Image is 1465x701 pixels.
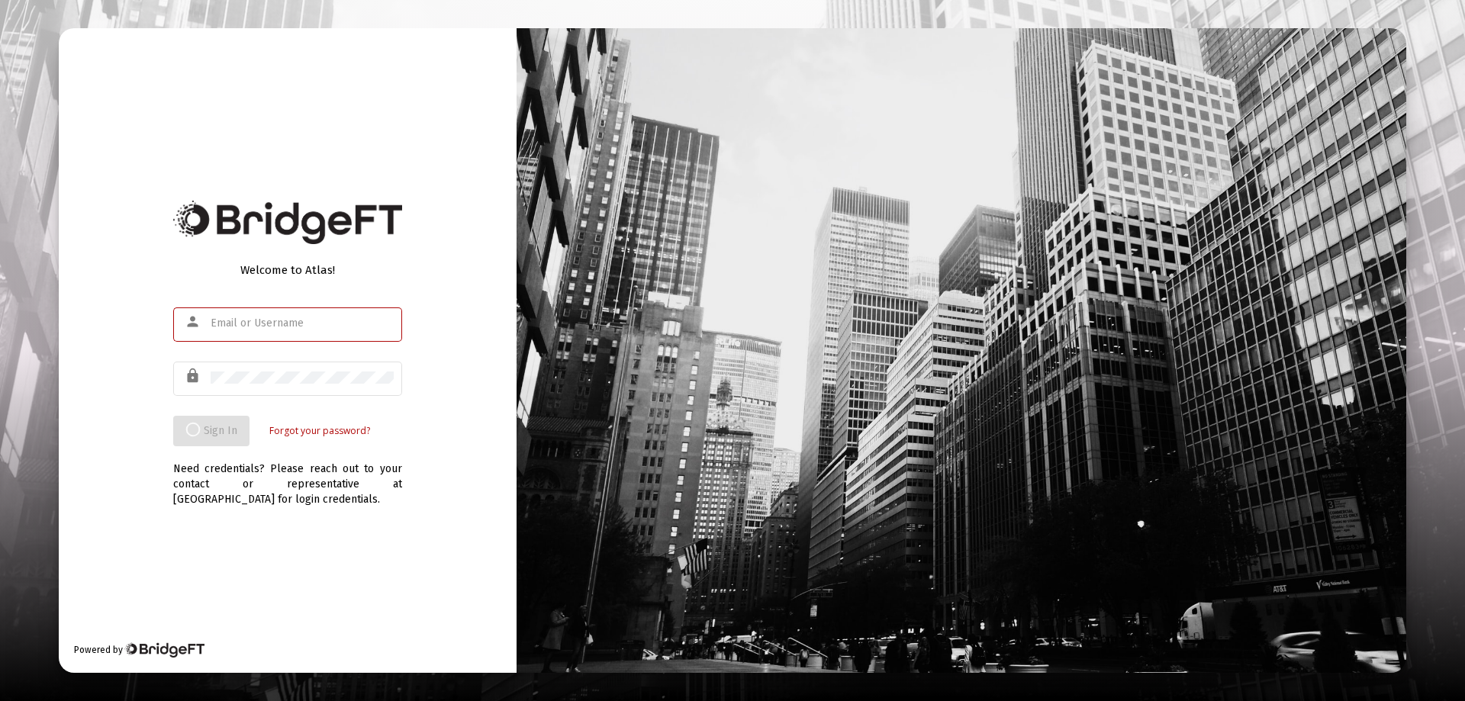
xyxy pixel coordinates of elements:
a: Forgot your password? [269,423,370,439]
mat-icon: person [185,313,203,331]
button: Sign In [173,416,250,446]
div: Welcome to Atlas! [173,262,402,278]
span: Sign In [185,424,237,437]
input: Email or Username [211,317,394,330]
mat-icon: lock [185,367,203,385]
img: Bridge Financial Technology Logo [173,201,402,244]
div: Powered by [74,642,204,658]
div: Need credentials? Please reach out to your contact or representative at [GEOGRAPHIC_DATA] for log... [173,446,402,507]
img: Bridge Financial Technology Logo [124,642,204,658]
